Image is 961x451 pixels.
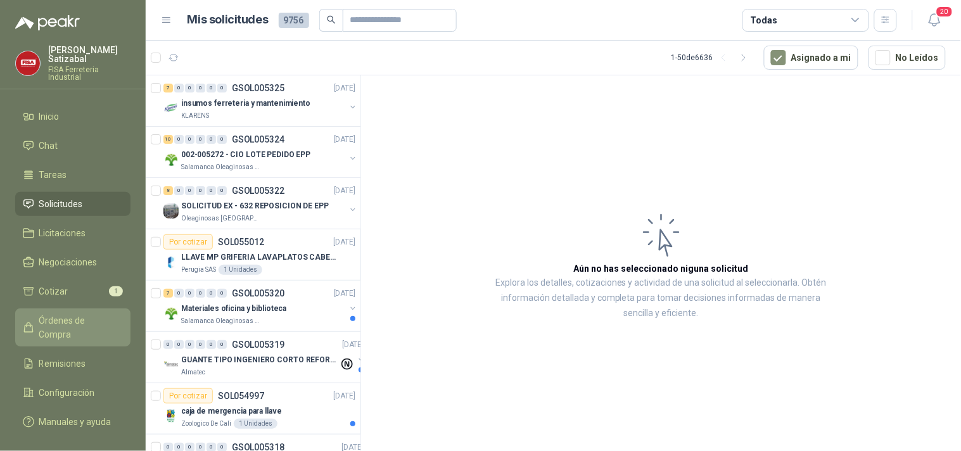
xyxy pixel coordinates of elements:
[163,357,179,372] img: Company Logo
[207,186,216,195] div: 0
[181,149,310,161] p: 002-005272 - CIO LOTE PEDIDO EPP
[163,80,358,121] a: 7 0 0 0 0 0 GSOL005325[DATE] Company Logoinsumos ferreteria y mantenimientoKLARENS
[234,419,277,429] div: 1 Unidades
[185,135,194,144] div: 0
[181,354,339,366] p: GUANTE TIPO INGENIERO CORTO REFORZADO
[16,51,40,75] img: Company Logo
[15,279,130,303] a: Cotizar1
[39,255,98,269] span: Negociaciones
[163,409,179,424] img: Company Logo
[174,84,184,92] div: 0
[334,288,355,300] p: [DATE]
[196,186,205,195] div: 0
[15,163,130,187] a: Tareas
[39,110,60,124] span: Inicio
[15,221,130,245] a: Licitaciones
[751,13,777,27] div: Todas
[39,314,118,341] span: Órdenes de Compra
[39,386,95,400] span: Configuración
[15,352,130,376] a: Remisiones
[279,13,309,28] span: 9756
[181,405,282,417] p: caja de mergencia para llave
[181,162,261,172] p: Salamanca Oleaginosas SAS
[174,186,184,195] div: 0
[181,200,329,212] p: SOLICITUD EX - 632 REPOSICION DE EPP
[181,419,231,429] p: Zoologico De Cali
[188,11,269,29] h1: Mis solicitudes
[671,48,754,68] div: 1 - 50 de 6636
[488,276,834,321] p: Explora los detalles, cotizaciones y actividad de una solicitud al seleccionarla. Obtén informaci...
[207,340,216,349] div: 0
[15,105,130,129] a: Inicio
[163,337,366,378] a: 0 0 0 0 0 0 GSOL005319[DATE] Company LogoGUANTE TIPO INGENIERO CORTO REFORZADOAlmatec
[217,84,227,92] div: 0
[232,289,284,298] p: GSOL005320
[196,135,205,144] div: 0
[334,390,355,402] p: [DATE]
[196,340,205,349] div: 0
[219,265,262,275] div: 1 Unidades
[39,226,86,240] span: Licitaciones
[217,135,227,144] div: 0
[174,289,184,298] div: 0
[163,132,358,172] a: 10 0 0 0 0 0 GSOL005324[DATE] Company Logo002-005272 - CIO LOTE PEDIDO EPPSalamanca Oleaginosas SAS
[232,340,284,349] p: GSOL005319
[181,213,261,224] p: Oleaginosas [GEOGRAPHIC_DATA][PERSON_NAME]
[39,139,58,153] span: Chat
[163,289,173,298] div: 7
[207,289,216,298] div: 0
[181,251,339,264] p: LLAVE MP GRIFERIA LAVAPLATOS CABEZA EXTRAIBLE
[109,286,123,296] span: 1
[196,84,205,92] div: 0
[163,306,179,321] img: Company Logo
[217,186,227,195] div: 0
[174,135,184,144] div: 0
[163,183,358,224] a: 8 0 0 0 0 0 GSOL005322[DATE] Company LogoSOLICITUD EX - 632 REPOSICION DE EPPOleaginosas [GEOGRAP...
[15,308,130,346] a: Órdenes de Compra
[163,152,179,167] img: Company Logo
[334,185,355,197] p: [DATE]
[163,286,358,326] a: 7 0 0 0 0 0 GSOL005320[DATE] Company LogoMateriales oficina y bibliotecaSalamanca Oleaginosas SAS
[196,289,205,298] div: 0
[15,381,130,405] a: Configuración
[39,284,68,298] span: Cotizar
[163,101,179,116] img: Company Logo
[232,135,284,144] p: GSOL005324
[334,134,355,146] p: [DATE]
[217,340,227,349] div: 0
[15,134,130,158] a: Chat
[923,9,946,32] button: 20
[181,303,286,315] p: Materiales oficina y biblioteca
[15,410,130,434] a: Manuales y ayuda
[217,289,227,298] div: 0
[15,15,80,30] img: Logo peakr
[185,84,194,92] div: 0
[163,203,179,219] img: Company Logo
[39,197,83,211] span: Solicitudes
[232,84,284,92] p: GSOL005325
[39,415,111,429] span: Manuales y ayuda
[48,66,130,81] p: FISA Ferreteria Industrial
[185,186,194,195] div: 0
[15,192,130,216] a: Solicitudes
[163,84,173,92] div: 7
[174,340,184,349] div: 0
[574,262,749,276] h3: Aún no has seleccionado niguna solicitud
[334,236,355,248] p: [DATE]
[185,340,194,349] div: 0
[334,82,355,94] p: [DATE]
[218,238,264,246] p: SOL055012
[181,367,205,378] p: Almatec
[163,340,173,349] div: 0
[39,357,86,371] span: Remisiones
[48,46,130,63] p: [PERSON_NAME] Satizabal
[181,316,261,326] p: Salamanca Oleaginosas SAS
[327,15,336,24] span: search
[39,168,67,182] span: Tareas
[342,339,364,351] p: [DATE]
[207,135,216,144] div: 0
[163,186,173,195] div: 8
[185,289,194,298] div: 0
[181,111,209,121] p: KLARENS
[207,84,216,92] div: 0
